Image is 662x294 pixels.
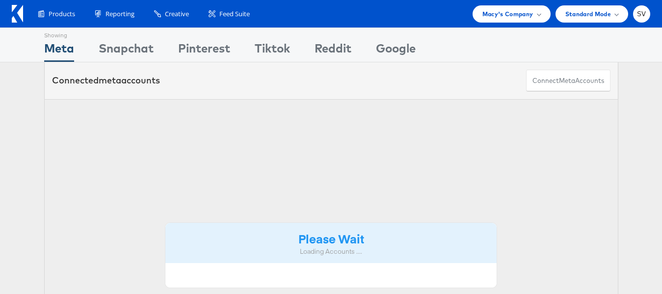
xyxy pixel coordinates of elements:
[482,9,533,19] span: Macy's Company
[99,40,154,62] div: Snapchat
[526,70,610,92] button: ConnectmetaAccounts
[298,230,364,246] strong: Please Wait
[637,11,646,17] span: SV
[178,40,230,62] div: Pinterest
[219,9,250,19] span: Feed Suite
[565,9,611,19] span: Standard Mode
[52,74,160,87] div: Connected accounts
[165,9,189,19] span: Creative
[376,40,416,62] div: Google
[106,9,134,19] span: Reporting
[255,40,290,62] div: Tiktok
[315,40,351,62] div: Reddit
[44,40,74,62] div: Meta
[44,28,74,40] div: Showing
[559,76,575,85] span: meta
[99,75,121,86] span: meta
[173,247,490,256] div: Loading Accounts ....
[49,9,75,19] span: Products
